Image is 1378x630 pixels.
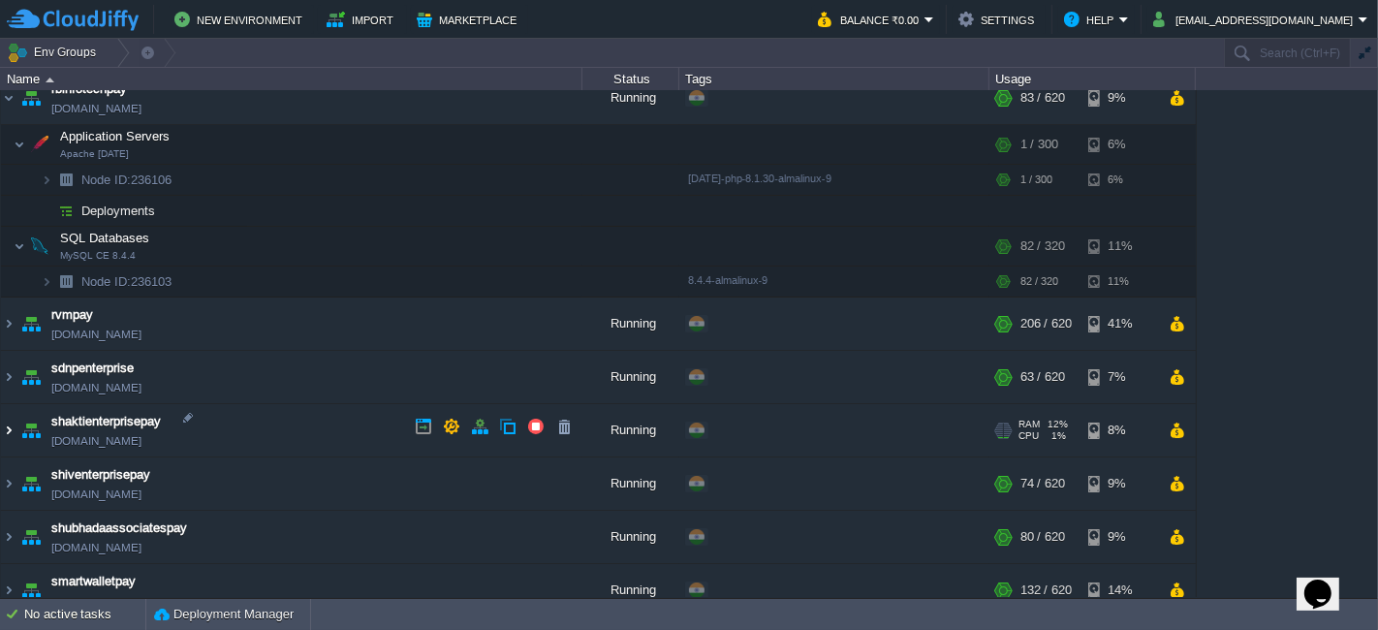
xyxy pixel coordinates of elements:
div: Tags [680,68,988,90]
img: AMDAwAAAACH5BAEAAAAALAAAAAABAAEAAAICRAEAOw== [41,196,52,226]
button: New Environment [174,8,308,31]
a: Deployments [79,203,158,219]
button: [EMAIL_ADDRESS][DOMAIN_NAME] [1153,8,1359,31]
div: 9% [1088,72,1151,124]
div: 11% [1088,267,1151,297]
img: AMDAwAAAACH5BAEAAAAALAAAAAABAAEAAAICRAEAOw== [17,72,45,124]
a: [DOMAIN_NAME] [51,591,141,611]
span: 236106 [79,172,174,188]
span: 236103 [79,273,174,290]
a: [DOMAIN_NAME] [51,99,141,118]
div: No active tasks [24,599,145,630]
img: AMDAwAAAACH5BAEAAAAALAAAAAABAAEAAAICRAEAOw== [26,125,53,164]
span: Application Servers [58,128,172,144]
div: Status [583,68,678,90]
div: Running [582,351,679,403]
div: 8% [1088,404,1151,457]
img: AMDAwAAAACH5BAEAAAAALAAAAAABAAEAAAICRAEAOw== [17,404,45,457]
div: 1 / 300 [1020,165,1052,195]
span: 1% [1047,430,1066,442]
span: CPU [1018,430,1039,442]
div: 206 / 620 [1020,298,1072,350]
div: 83 / 620 [1020,72,1065,124]
a: sdnpenterprise [51,359,134,378]
button: Env Groups [7,39,103,66]
img: AMDAwAAAACH5BAEAAAAALAAAAAABAAEAAAICRAEAOw== [1,72,16,124]
button: Marketplace [417,8,522,31]
div: Running [582,564,679,616]
img: AMDAwAAAACH5BAEAAAAALAAAAAABAAEAAAICRAEAOw== [26,227,53,266]
img: AMDAwAAAACH5BAEAAAAALAAAAAABAAEAAAICRAEAOw== [1,457,16,510]
div: 74 / 620 [1020,457,1065,510]
a: Application ServersApache [DATE] [58,129,172,143]
img: AMDAwAAAACH5BAEAAAAALAAAAAABAAEAAAICRAEAOw== [52,196,79,226]
img: AMDAwAAAACH5BAEAAAAALAAAAAABAAEAAAICRAEAOw== [14,227,25,266]
img: AMDAwAAAACH5BAEAAAAALAAAAAABAAEAAAICRAEAOw== [1,404,16,457]
img: AMDAwAAAACH5BAEAAAAALAAAAAABAAEAAAICRAEAOw== [14,125,25,164]
div: 11% [1088,227,1151,266]
div: Running [582,298,679,350]
div: 9% [1088,457,1151,510]
a: [DOMAIN_NAME] [51,485,141,504]
a: smartwalletpay [51,572,136,591]
div: 6% [1088,165,1151,195]
div: Running [582,72,679,124]
span: 12% [1048,419,1068,430]
a: SQL DatabasesMySQL CE 8.4.4 [58,231,152,245]
button: Help [1064,8,1119,31]
div: Running [582,404,679,457]
a: shiventerprisepay [51,465,150,485]
span: SQL Databases [58,230,152,246]
div: Running [582,457,679,510]
a: Node ID:236103 [79,273,174,290]
img: AMDAwAAAACH5BAEAAAAALAAAAAABAAEAAAICRAEAOw== [1,511,16,563]
a: rvmpay [51,305,93,325]
div: 82 / 320 [1020,227,1065,266]
img: AMDAwAAAACH5BAEAAAAALAAAAAABAAEAAAICRAEAOw== [1,564,16,616]
img: AMDAwAAAACH5BAEAAAAALAAAAAABAAEAAAICRAEAOw== [41,165,52,195]
span: 8.4.4-almalinux-9 [688,274,767,286]
img: AMDAwAAAACH5BAEAAAAALAAAAAABAAEAAAICRAEAOw== [1,351,16,403]
span: Node ID: [81,173,131,187]
img: AMDAwAAAACH5BAEAAAAALAAAAAABAAEAAAICRAEAOw== [52,267,79,297]
button: Import [327,8,399,31]
img: AMDAwAAAACH5BAEAAAAALAAAAAABAAEAAAICRAEAOw== [17,298,45,350]
div: 14% [1088,564,1151,616]
img: AMDAwAAAACH5BAEAAAAALAAAAAABAAEAAAICRAEAOw== [1,298,16,350]
div: 82 / 320 [1020,267,1058,297]
div: 7% [1088,351,1151,403]
span: [DATE]-php-8.1.30-almalinux-9 [688,173,831,184]
div: Running [582,511,679,563]
a: shubhadaassociatespay [51,519,187,538]
iframe: chat widget [1297,552,1359,611]
img: AMDAwAAAACH5BAEAAAAALAAAAAABAAEAAAICRAEAOw== [17,351,45,403]
div: 41% [1088,298,1151,350]
img: AMDAwAAAACH5BAEAAAAALAAAAAABAAEAAAICRAEAOw== [17,511,45,563]
img: AMDAwAAAACH5BAEAAAAALAAAAAABAAEAAAICRAEAOw== [17,564,45,616]
img: AMDAwAAAACH5BAEAAAAALAAAAAABAAEAAAICRAEAOw== [17,457,45,510]
span: Apache [DATE] [60,148,129,160]
a: [DOMAIN_NAME] [51,325,141,344]
div: Usage [990,68,1195,90]
button: Settings [958,8,1040,31]
a: [DOMAIN_NAME] [51,538,141,557]
span: RAM [1018,419,1040,430]
img: AMDAwAAAACH5BAEAAAAALAAAAAABAAEAAAICRAEAOw== [41,267,52,297]
div: 9% [1088,511,1151,563]
a: Node ID:236106 [79,172,174,188]
img: AMDAwAAAACH5BAEAAAAALAAAAAABAAEAAAICRAEAOw== [52,165,79,195]
img: AMDAwAAAACH5BAEAAAAALAAAAAABAAEAAAICRAEAOw== [46,78,54,82]
a: [DOMAIN_NAME] [51,378,141,397]
div: 80 / 620 [1020,511,1065,563]
a: shaktienterprisepay [51,412,161,431]
img: CloudJiffy [7,8,139,32]
div: 1 / 300 [1020,125,1058,164]
span: MySQL CE 8.4.4 [60,250,136,262]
